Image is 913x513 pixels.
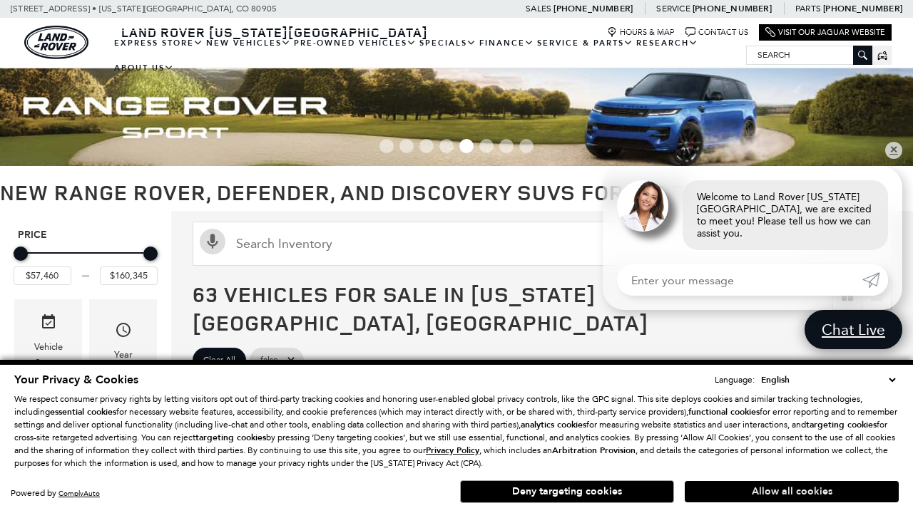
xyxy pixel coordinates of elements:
[379,139,394,153] span: Go to slide 1
[113,31,205,56] a: EXPRESS STORE
[113,31,746,81] nav: Main Navigation
[747,46,872,63] input: Search
[765,27,885,38] a: Visit Our Jaguar Website
[113,56,175,81] a: About Us
[635,31,700,56] a: Research
[499,139,514,153] span: Go to slide 7
[200,229,225,254] svg: Click to toggle on voice search
[688,406,760,418] strong: functional cookies
[24,26,88,59] a: land-rover
[815,320,892,339] span: Chat Live
[479,139,494,153] span: Go to slide 6
[121,24,428,41] span: Land Rover [US_STATE][GEOGRAPHIC_DATA]
[14,266,71,285] input: Minimum
[292,31,418,56] a: Pre-Owned Vehicles
[478,31,536,56] a: Finance
[521,419,586,430] strong: analytics cookies
[459,139,474,153] span: Go to slide 5
[617,180,668,232] img: Agent profile photo
[50,406,116,418] strong: essential cookies
[683,180,888,250] div: Welcome to Land Rover [US_STATE][GEOGRAPHIC_DATA], we are excited to meet you! Please tell us how...
[460,480,674,503] button: Deny targeting cookies
[399,139,414,153] span: Go to slide 2
[536,31,635,56] a: Service & Parts
[554,3,633,14] a: [PHONE_NUMBER]
[519,139,534,153] span: Go to slide 8
[114,347,133,363] div: Year
[11,489,100,498] div: Powered by
[11,4,277,14] a: [STREET_ADDRESS] • [US_STATE][GEOGRAPHIC_DATA], CO 80905
[100,266,158,285] input: Maximum
[439,139,454,153] span: Go to slide 4
[656,4,690,14] span: Service
[58,489,100,498] a: ComplyAuto
[18,229,153,242] h5: Price
[693,3,772,14] a: [PHONE_NUMBER]
[552,445,636,456] strong: Arbitration Provision
[715,375,755,384] div: Language:
[89,299,157,381] div: YearYear
[193,222,892,266] input: Search Inventory
[806,419,877,430] strong: targeting cookies
[685,481,899,502] button: Allow all cookies
[260,351,278,369] span: false
[193,279,648,337] span: 63 Vehicles for Sale in [US_STATE][GEOGRAPHIC_DATA], [GEOGRAPHIC_DATA]
[426,445,479,455] a: Privacy Policy
[526,4,551,14] span: Sales
[758,373,899,387] select: Language Select
[805,310,902,349] a: Chat Live
[823,3,902,14] a: [PHONE_NUMBER]
[14,299,82,381] div: VehicleVehicle Status
[685,27,748,38] a: Contact Us
[14,372,138,388] span: Your Privacy & Cookies
[203,351,235,369] span: Clear All
[862,264,888,296] a: Submit
[617,264,862,296] input: Enter your message
[14,242,158,285] div: Price
[607,27,675,38] a: Hours & Map
[419,139,434,153] span: Go to slide 3
[143,247,158,261] div: Maximum Price
[24,26,88,59] img: Land Rover
[115,318,132,347] span: Year
[14,247,28,261] div: Minimum Price
[113,24,437,41] a: Land Rover [US_STATE][GEOGRAPHIC_DATA]
[426,445,479,456] u: Privacy Policy
[195,432,266,443] strong: targeting cookies
[418,31,478,56] a: Specials
[14,393,899,470] p: We respect consumer privacy rights by letting visitors opt out of third-party tracking cookies an...
[40,310,57,339] span: Vehicle
[25,339,71,370] div: Vehicle Status
[205,31,292,56] a: New Vehicles
[795,4,821,14] span: Parts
